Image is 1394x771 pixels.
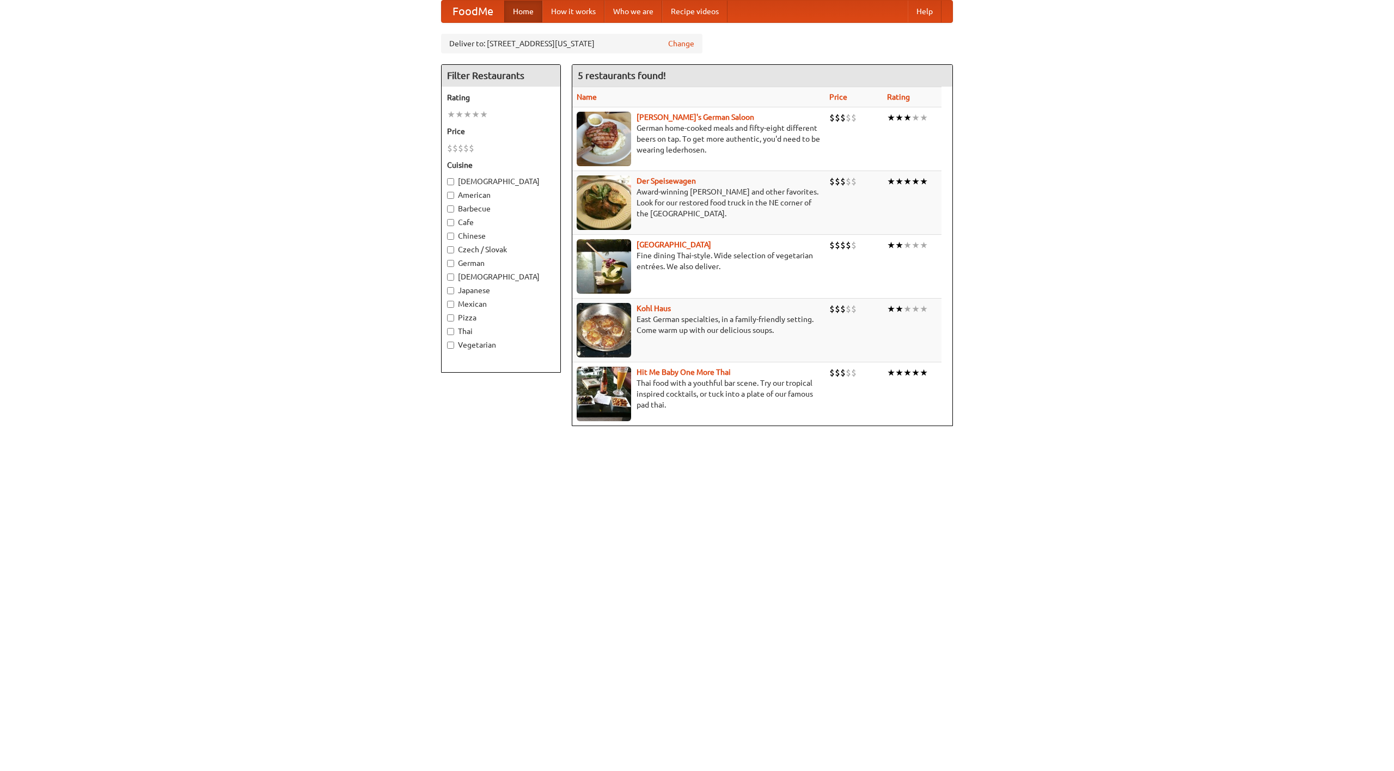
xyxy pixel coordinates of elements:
li: ★ [472,108,480,120]
label: Japanese [447,285,555,296]
input: Mexican [447,301,454,308]
input: Chinese [447,233,454,240]
img: esthers.jpg [577,112,631,166]
a: Der Speisewagen [637,177,696,185]
input: Cafe [447,219,454,226]
input: Japanese [447,287,454,294]
li: ★ [480,108,488,120]
a: How it works [542,1,604,22]
li: $ [463,142,469,154]
li: ★ [912,112,920,124]
li: ★ [895,367,903,379]
a: Help [908,1,941,22]
li: ★ [887,303,895,315]
label: [DEMOGRAPHIC_DATA] [447,271,555,282]
li: ★ [912,239,920,251]
li: $ [835,112,840,124]
a: Recipe videos [662,1,727,22]
p: German home-cooked meals and fifty-eight different beers on tap. To get more authentic, you'd nee... [577,123,821,155]
a: Who we are [604,1,662,22]
li: $ [835,367,840,379]
label: [DEMOGRAPHIC_DATA] [447,176,555,187]
li: $ [829,239,835,251]
input: Barbecue [447,205,454,213]
a: Name [577,93,597,101]
li: $ [469,142,474,154]
p: East German specialties, in a family-friendly setting. Come warm up with our delicious soups. [577,314,821,336]
li: $ [840,303,846,315]
li: $ [840,367,846,379]
li: ★ [887,112,895,124]
p: Fine dining Thai-style. Wide selection of vegetarian entrées. We also deliver. [577,250,821,272]
img: kohlhaus.jpg [577,303,631,357]
label: Cafe [447,217,555,228]
label: Thai [447,326,555,337]
input: Thai [447,328,454,335]
li: $ [851,303,857,315]
a: Home [504,1,542,22]
li: ★ [895,175,903,187]
label: Czech / Slovak [447,244,555,255]
label: Mexican [447,299,555,309]
label: Pizza [447,312,555,323]
a: Change [668,38,694,49]
li: $ [851,175,857,187]
li: $ [846,112,851,124]
li: $ [840,112,846,124]
li: ★ [903,303,912,315]
li: $ [851,239,857,251]
li: ★ [895,239,903,251]
li: $ [840,239,846,251]
ng-pluralize: 5 restaurants found! [578,70,666,81]
a: Hit Me Baby One More Thai [637,368,731,377]
img: babythai.jpg [577,367,631,421]
input: [DEMOGRAPHIC_DATA] [447,178,454,185]
label: American [447,190,555,201]
li: $ [835,303,840,315]
li: ★ [920,112,928,124]
h5: Price [447,126,555,137]
li: $ [458,142,463,154]
li: ★ [912,367,920,379]
label: German [447,258,555,269]
h4: Filter Restaurants [442,65,560,87]
label: Vegetarian [447,339,555,350]
li: ★ [447,108,455,120]
li: $ [829,367,835,379]
h5: Cuisine [447,160,555,171]
li: ★ [903,175,912,187]
li: $ [846,239,851,251]
label: Chinese [447,230,555,241]
a: Kohl Haus [637,304,671,313]
input: Czech / Slovak [447,246,454,253]
li: $ [846,175,851,187]
li: ★ [455,108,463,120]
li: ★ [887,239,895,251]
li: $ [846,367,851,379]
li: ★ [463,108,472,120]
li: ★ [920,175,928,187]
a: FoodMe [442,1,504,22]
a: [PERSON_NAME]'s German Saloon [637,113,754,122]
li: $ [851,112,857,124]
a: Price [829,93,847,101]
li: $ [453,142,458,154]
input: Vegetarian [447,342,454,349]
li: ★ [895,112,903,124]
li: ★ [887,175,895,187]
input: Pizza [447,314,454,321]
li: ★ [920,367,928,379]
a: [GEOGRAPHIC_DATA] [637,240,711,249]
li: $ [835,175,840,187]
li: $ [447,142,453,154]
li: ★ [903,367,912,379]
div: Deliver to: [STREET_ADDRESS][US_STATE] [441,34,702,53]
li: $ [840,175,846,187]
li: ★ [895,303,903,315]
li: ★ [920,303,928,315]
p: Thai food with a youthful bar scene. Try our tropical inspired cocktails, or tuck into a plate of... [577,378,821,410]
li: ★ [903,112,912,124]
